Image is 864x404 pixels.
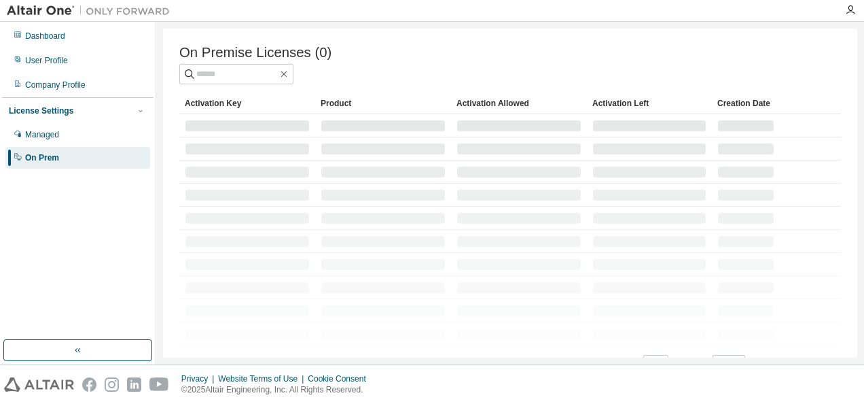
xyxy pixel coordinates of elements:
div: Activation Left [592,92,706,114]
span: On Premise Licenses (0) [179,45,331,61]
img: Altair One [7,4,177,18]
div: Website Terms of Use [218,373,308,384]
img: linkedin.svg [127,377,141,392]
div: Company Profile [25,80,86,90]
div: User Profile [25,55,68,66]
span: Page n. [681,355,745,373]
div: Creation Date [717,92,774,114]
div: Dashboard [25,31,65,41]
div: Product [321,92,446,114]
img: facebook.svg [82,377,96,392]
span: Items per page [585,355,668,373]
div: Privacy [181,373,218,384]
div: On Prem [25,152,59,163]
p: © 2025 Altair Engineering, Inc. All Rights Reserved. [181,384,374,396]
div: Cookie Consent [308,373,374,384]
img: altair_logo.svg [4,377,74,392]
div: Activation Allowed [456,92,581,114]
div: License Settings [9,105,73,116]
img: youtube.svg [149,377,169,392]
div: Managed [25,129,59,140]
img: instagram.svg [105,377,119,392]
div: Activation Key [185,92,310,114]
